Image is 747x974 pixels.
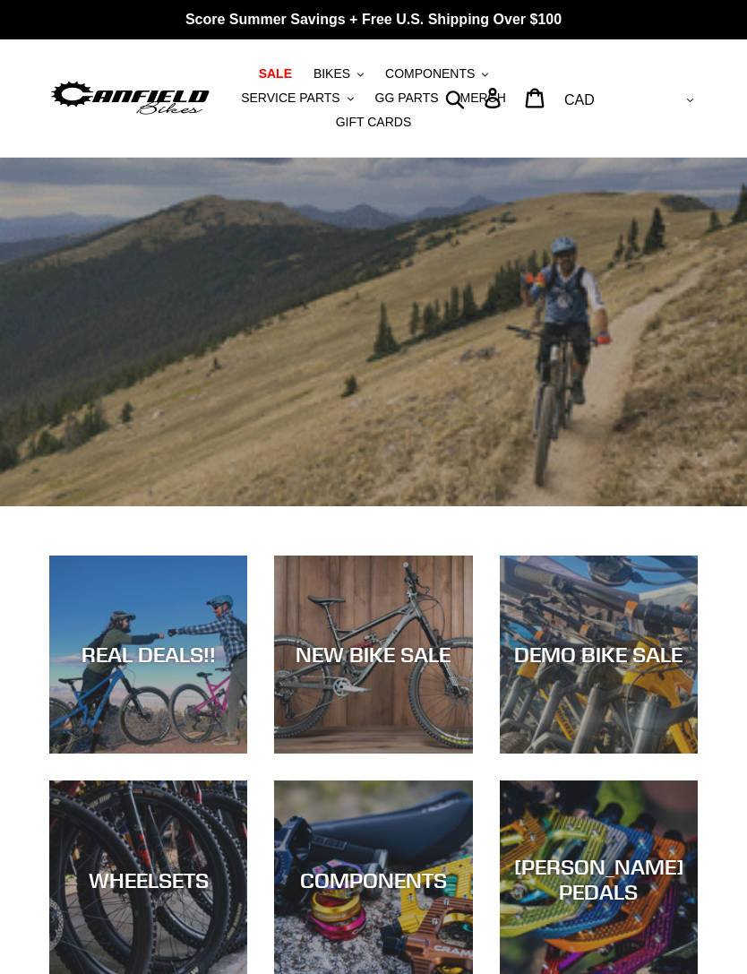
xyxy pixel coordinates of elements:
[375,91,439,106] span: GG PARTS
[313,66,350,82] span: BIKES
[327,110,421,134] a: GIFT CARDS
[385,66,475,82] span: COMPONENTS
[49,642,247,668] div: REAL DEALS!!
[305,62,373,86] button: BIKES
[259,66,292,82] span: SALE
[49,866,247,892] div: WHEELSETS
[49,78,211,118] img: Canfield Bikes
[250,62,301,86] a: SALE
[241,91,339,106] span: SERVICE PARTS
[500,854,698,906] div: [PERSON_NAME] PEDALS
[232,86,362,110] button: SERVICE PARTS
[366,86,448,110] a: GG PARTS
[274,556,472,754] a: NEW BIKE SALE
[336,115,412,130] span: GIFT CARDS
[500,556,698,754] a: DEMO BIKE SALE
[274,642,472,668] div: NEW BIKE SALE
[274,866,472,892] div: COMPONENTS
[376,62,497,86] button: COMPONENTS
[49,556,247,754] a: REAL DEALS!!
[500,642,698,668] div: DEMO BIKE SALE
